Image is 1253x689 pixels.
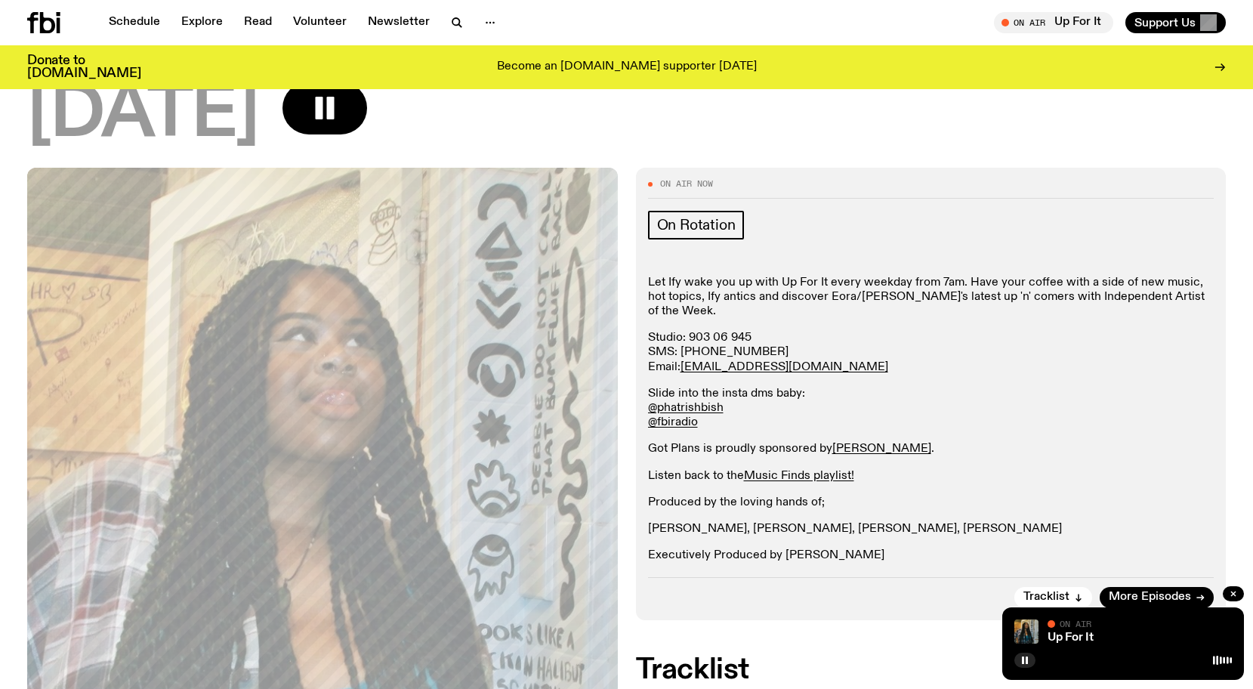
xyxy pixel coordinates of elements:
a: @phatrishbish [648,402,724,414]
span: More Episodes [1109,592,1191,603]
span: [DATE] [27,82,258,150]
p: Executively Produced by [PERSON_NAME] [648,548,1214,563]
button: Support Us [1125,12,1226,33]
p: Studio: 903 06 945 SMS: [PHONE_NUMBER] Email: [648,331,1214,375]
a: Volunteer [284,12,356,33]
p: Produced by the loving hands of; [648,496,1214,510]
a: Explore [172,12,232,33]
a: [PERSON_NAME] [832,443,931,455]
span: On Air Now [660,180,713,188]
a: Music Finds playlist! [744,470,854,482]
h3: Donate to [DOMAIN_NAME] [27,54,141,80]
a: On Rotation [648,211,745,239]
span: On Rotation [657,217,736,233]
a: Schedule [100,12,169,33]
a: [EMAIL_ADDRESS][DOMAIN_NAME] [681,361,888,373]
a: @fbiradio [648,416,698,428]
button: Tracklist [1014,587,1092,608]
a: Up For It [1048,632,1094,644]
span: On Air [1060,619,1091,629]
p: Listen back to the [648,469,1214,484]
span: Tracklist [1023,592,1069,603]
h2: Tracklist [636,657,1227,684]
p: Become an [DOMAIN_NAME] supporter [DATE] [497,60,757,74]
span: Support Us [1134,16,1196,29]
p: Got Plans is proudly sponsored by . [648,442,1214,456]
p: Let Ify wake you up with Up For It every weekday from 7am. Have your coffee with a side of new mu... [648,276,1214,320]
img: Ify - a Brown Skin girl with black braided twists, looking up to the side with her tongue stickin... [1014,619,1039,644]
p: [PERSON_NAME], [PERSON_NAME], [PERSON_NAME], [PERSON_NAME] [648,522,1214,536]
a: More Episodes [1100,587,1214,608]
a: Newsletter [359,12,439,33]
a: Read [235,12,281,33]
button: On AirUp For It [994,12,1113,33]
p: Slide into the insta dms baby: [648,387,1214,431]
